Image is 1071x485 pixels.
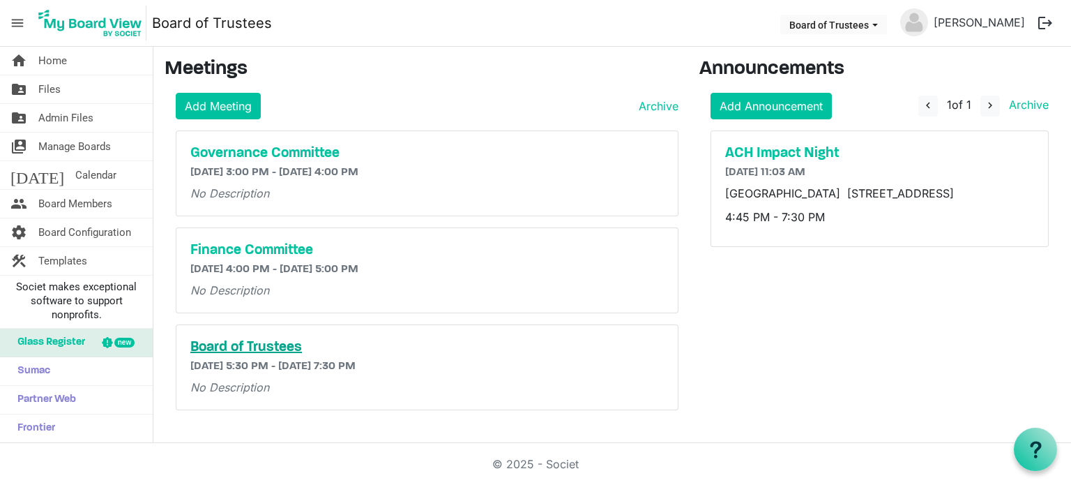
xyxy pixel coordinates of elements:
[711,93,832,119] a: Add Announcement
[190,242,664,259] a: Finance Committee
[725,209,1035,225] p: 4:45 PM - 7:30 PM
[6,280,146,322] span: Societ makes exceptional software to support nonprofits.
[10,218,27,246] span: settings
[34,6,152,40] a: My Board View Logo
[947,98,952,112] span: 1
[633,98,678,114] a: Archive
[10,386,76,414] span: Partner Web
[4,10,31,36] span: menu
[38,75,61,103] span: Files
[10,133,27,161] span: switch_account
[10,104,27,132] span: folder_shared
[900,8,928,36] img: no-profile-picture.svg
[1031,8,1060,38] button: logout
[725,145,1035,162] a: ACH Impact Night
[75,161,116,189] span: Calendar
[928,8,1031,36] a: [PERSON_NAME]
[190,360,664,373] h6: [DATE] 5:30 PM - [DATE] 7:30 PM
[190,166,664,179] h6: [DATE] 3:00 PM - [DATE] 4:00 PM
[38,190,112,218] span: Board Members
[190,379,664,396] p: No Description
[165,58,678,82] h3: Meetings
[10,47,27,75] span: home
[190,185,664,202] p: No Description
[38,133,111,161] span: Manage Boards
[190,339,664,356] a: Board of Trustees
[10,357,50,385] span: Sumac
[10,161,64,189] span: [DATE]
[38,47,67,75] span: Home
[190,145,664,162] a: Governance Committee
[725,185,1035,202] p: [GEOGRAPHIC_DATA] [STREET_ADDRESS]
[152,9,272,37] a: Board of Trustees
[10,190,27,218] span: people
[10,415,55,442] span: Frontier
[980,96,1000,117] button: navigate_next
[947,98,971,112] span: of 1
[38,218,131,246] span: Board Configuration
[984,99,996,112] span: navigate_next
[114,338,135,348] div: new
[34,6,146,40] img: My Board View Logo
[176,93,261,119] a: Add Meeting
[38,104,93,132] span: Admin Files
[190,263,664,276] h6: [DATE] 4:00 PM - [DATE] 5:00 PM
[922,99,934,112] span: navigate_before
[780,15,887,34] button: Board of Trustees dropdownbutton
[190,282,664,299] p: No Description
[492,457,579,471] a: © 2025 - Societ
[38,247,87,275] span: Templates
[10,329,85,357] span: Glass Register
[10,247,27,275] span: construction
[10,75,27,103] span: folder_shared
[918,96,938,117] button: navigate_before
[725,167,805,178] span: [DATE] 11:03 AM
[1003,98,1049,112] a: Archive
[699,58,1061,82] h3: Announcements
